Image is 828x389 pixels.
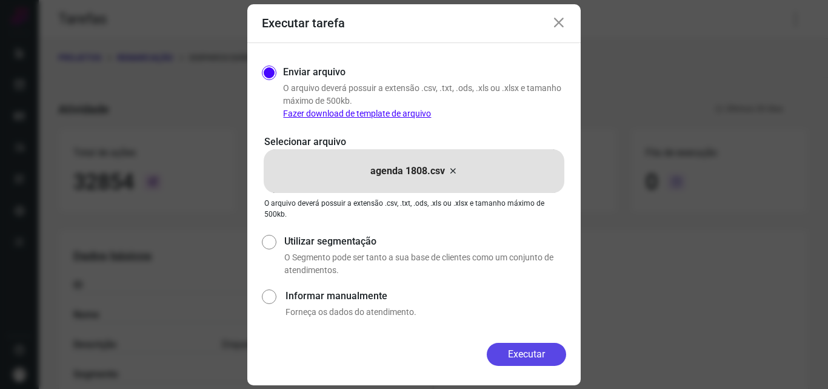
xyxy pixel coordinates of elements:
p: Forneça os dados do atendimento. [285,306,566,319]
p: O arquivo deverá possuir a extensão .csv, .txt, .ods, .xls ou .xlsx e tamanho máximo de 500kb. [264,198,564,220]
p: Selecionar arquivo [264,135,564,149]
h3: Executar tarefa [262,16,345,30]
label: Informar manualmente [285,289,566,303]
button: Executar [487,343,566,366]
label: Enviar arquivo [283,65,346,79]
p: agenda 1808.csv [370,164,445,178]
a: Fazer download de template de arquivo [283,109,431,118]
p: O Segmento pode ser tanto a sua base de clientes como um conjunto de atendimentos. [284,251,566,277]
label: Utilizar segmentação [284,234,566,249]
p: O arquivo deverá possuir a extensão .csv, .txt, .ods, .xls ou .xlsx e tamanho máximo de 500kb. [283,82,566,120]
